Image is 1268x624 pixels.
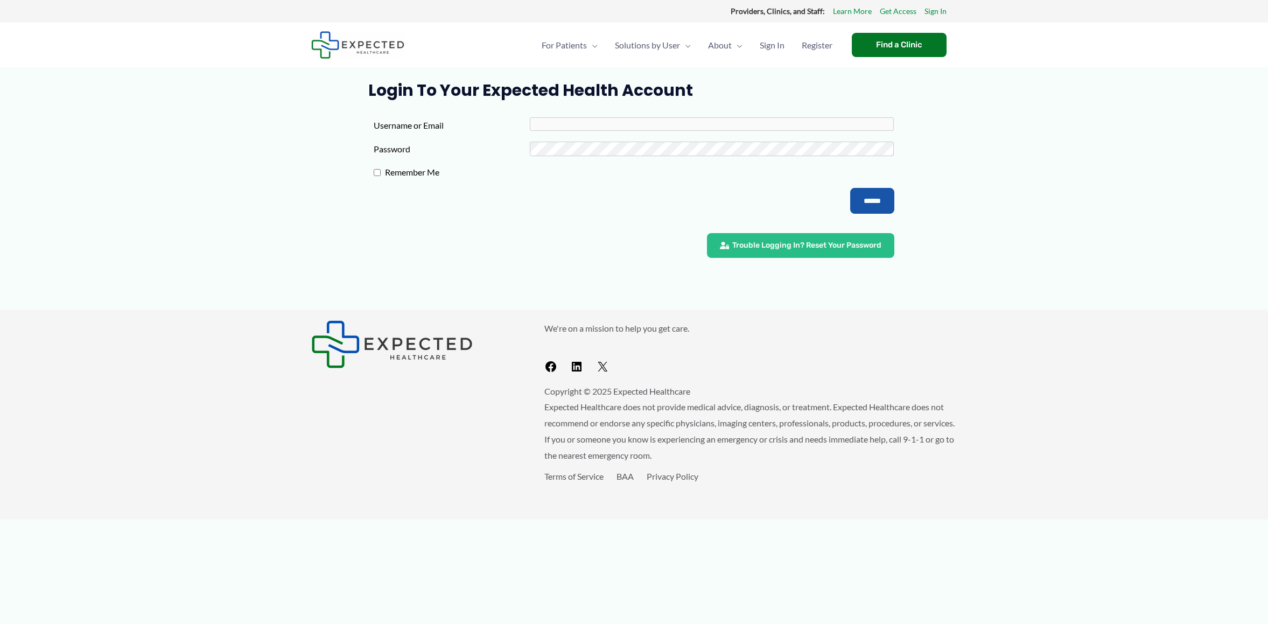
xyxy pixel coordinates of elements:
[533,26,841,64] nav: Primary Site Navigation
[731,6,825,16] strong: Providers, Clinics, and Staff:
[587,26,598,64] span: Menu Toggle
[802,26,832,64] span: Register
[533,26,606,64] a: For PatientsMenu Toggle
[311,320,473,368] img: Expected Healthcare Logo - side, dark font, small
[732,242,881,249] span: Trouble Logging In? Reset Your Password
[732,26,742,64] span: Menu Toggle
[708,26,732,64] span: About
[760,26,784,64] span: Sign In
[368,81,900,100] h1: Login to Your Expected Health Account
[617,471,634,481] a: BAA
[381,164,537,180] label: Remember Me
[793,26,841,64] a: Register
[680,26,691,64] span: Menu Toggle
[615,26,680,64] span: Solutions by User
[544,402,955,460] span: Expected Healthcare does not provide medical advice, diagnosis, or treatment. Expected Healthcare...
[544,471,604,481] a: Terms of Service
[880,4,916,18] a: Get Access
[852,33,947,57] a: Find a Clinic
[374,141,530,157] label: Password
[707,233,894,258] a: Trouble Logging In? Reset Your Password
[544,386,690,396] span: Copyright © 2025 Expected Healthcare
[606,26,699,64] a: Solutions by UserMenu Toggle
[924,4,947,18] a: Sign In
[311,320,517,368] aside: Footer Widget 1
[374,117,530,134] label: Username or Email
[544,320,957,336] p: We're on a mission to help you get care.
[311,31,404,59] img: Expected Healthcare Logo - side, dark font, small
[833,4,872,18] a: Learn More
[542,26,587,64] span: For Patients
[751,26,793,64] a: Sign In
[699,26,751,64] a: AboutMenu Toggle
[544,468,957,509] aside: Footer Widget 3
[647,471,698,481] a: Privacy Policy
[544,320,957,378] aside: Footer Widget 2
